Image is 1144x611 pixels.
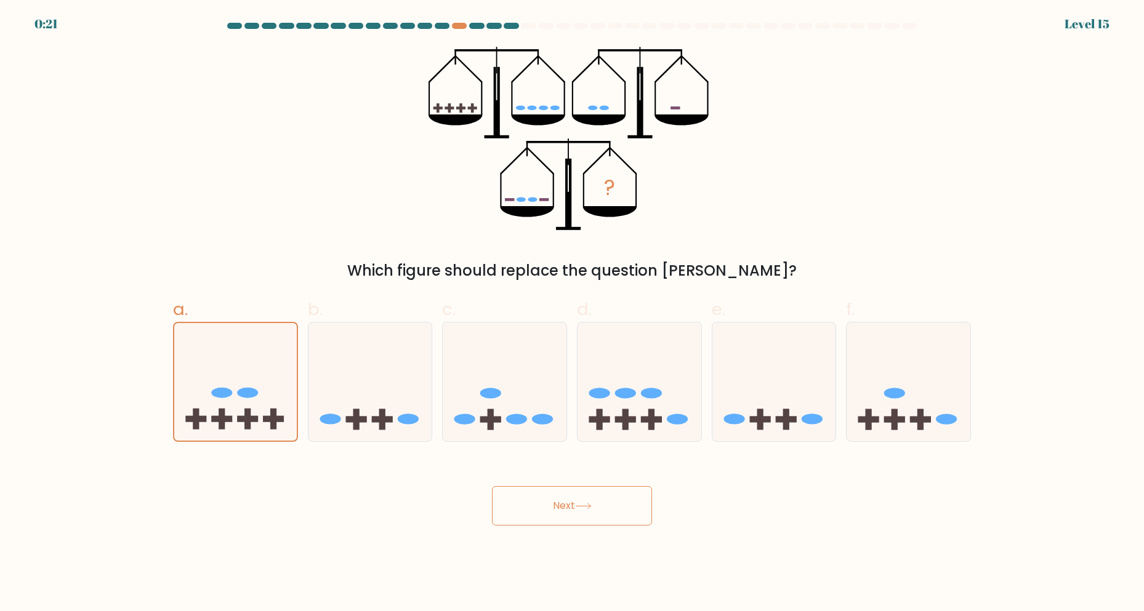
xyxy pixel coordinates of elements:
[712,297,725,321] span: e.
[173,297,188,321] span: a.
[604,172,615,202] tspan: ?
[34,15,58,33] div: 0:21
[492,486,652,525] button: Next
[1065,15,1110,33] div: Level 15
[577,297,592,321] span: d.
[180,260,964,282] div: Which figure should replace the question [PERSON_NAME]?
[442,297,456,321] span: c.
[308,297,323,321] span: b.
[846,297,855,321] span: f.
